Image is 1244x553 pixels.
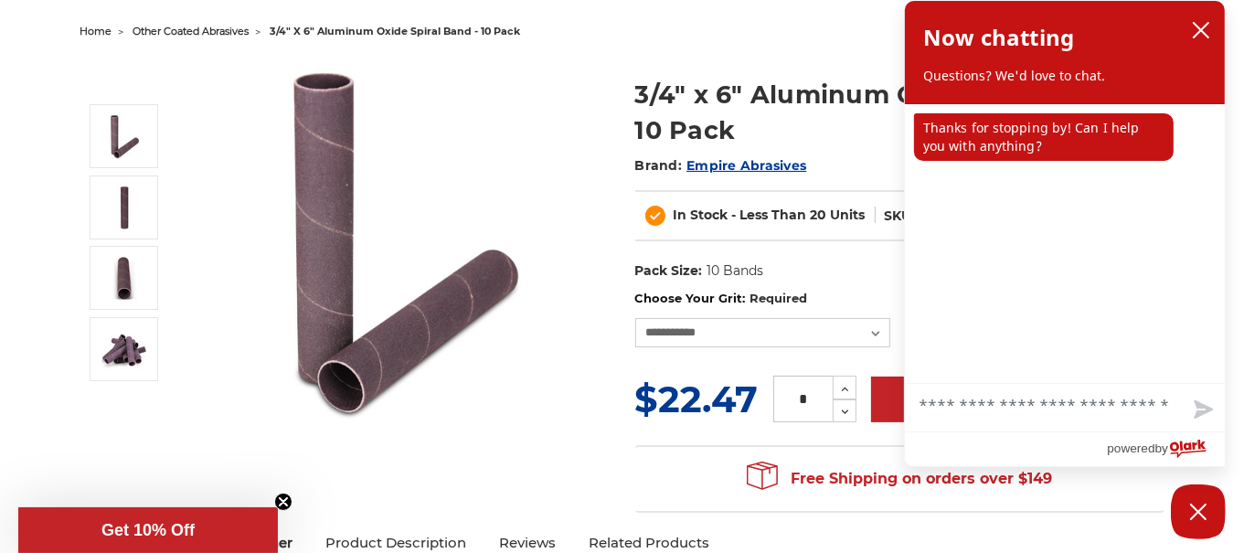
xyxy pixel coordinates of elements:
[635,77,1164,148] h1: 3/4" x 6" Aluminum Oxide Spiral Band - 10 Pack
[1179,389,1225,431] button: Send message
[747,461,1052,497] span: Free Shipping on orders over $149
[635,377,759,421] span: $22.47
[133,25,249,37] a: other coated abrasives
[635,261,703,281] dt: Pack Size:
[270,25,520,37] span: 3/4" x 6" aluminum oxide spiral band - 10 pack
[80,25,112,37] a: home
[750,291,807,305] small: Required
[707,261,763,281] dd: 10 Bands
[101,255,147,301] img: 3/4" x 6" Aluminum Oxide Spiral Bands
[1171,484,1226,539] button: Close Chatbox
[101,521,195,539] span: Get 10% Off
[220,58,586,423] img: 3/4" x 6" Spiral Bands Aluminum Oxide
[686,157,806,174] a: Empire Abrasives
[923,19,1074,56] h2: Now chatting
[885,207,916,226] dt: SKU:
[732,207,807,223] span: - Less Than
[1107,432,1225,466] a: Powered by Olark
[101,326,147,372] img: 3/4" x 6" AOX Spiral Bands
[635,157,683,174] span: Brand:
[914,113,1174,161] p: Thanks for stopping by! Can I help you with anything?
[101,185,147,230] img: 3/4" x 6" Spiral Bands AOX
[274,493,292,511] button: Close teaser
[905,104,1225,383] div: chat
[1107,437,1154,460] span: powered
[18,507,278,553] div: Get 10% OffClose teaser
[635,290,1164,308] label: Choose Your Grit:
[923,67,1207,85] p: Questions? We'd love to chat.
[831,207,866,223] span: Units
[1155,437,1168,460] span: by
[674,207,728,223] span: In Stock
[101,113,147,159] img: 3/4" x 6" Spiral Bands Aluminum Oxide
[1186,16,1216,44] button: close chatbox
[811,207,827,223] span: 20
